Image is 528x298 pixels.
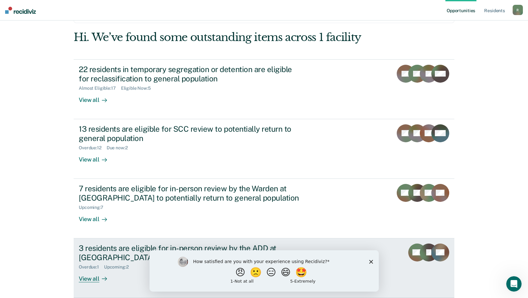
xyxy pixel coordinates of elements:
div: Overdue : 12 [79,145,107,151]
a: 13 residents are eligible for SCC review to potentially return to general populationOverdue:12Due... [74,119,454,179]
div: Eligible Now : 5 [121,86,156,91]
div: Almost Eligible : 17 [79,86,121,91]
a: 3 residents are eligible for in-person review by the ADD at [GEOGRAPHIC_DATA] to potentially retu... [74,238,454,298]
div: View all [79,270,115,282]
iframe: Survey by Kim from Recidiviz [150,250,379,292]
div: View all [79,210,115,223]
div: 7 residents are eligible for in-person review by the Warden at [GEOGRAPHIC_DATA] to potentially r... [79,184,304,203]
img: Recidiviz [5,7,36,14]
div: View all [79,91,115,103]
iframe: Intercom live chat [506,276,522,292]
div: Due now : 2 [107,145,133,151]
div: Overdue : 1 [79,264,104,270]
div: Upcoming : 2 [104,264,134,270]
a: 7 residents are eligible for in-person review by the Warden at [GEOGRAPHIC_DATA] to potentially r... [74,179,454,238]
div: 13 residents are eligible for SCC review to potentially return to general population [79,124,304,143]
div: 22 residents in temporary segregation or detention are eligible for reclassification to general p... [79,65,304,83]
div: Upcoming : 7 [79,205,109,210]
div: Hi. We’ve found some outstanding items across 1 facility [74,31,378,44]
div: View all [79,151,115,163]
button: R [513,5,523,15]
div: 3 residents are eligible for in-person review by the ADD at [GEOGRAPHIC_DATA] to potentially retu... [79,244,304,262]
a: 22 residents in temporary segregation or detention are eligible for reclassification to general p... [74,59,454,119]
